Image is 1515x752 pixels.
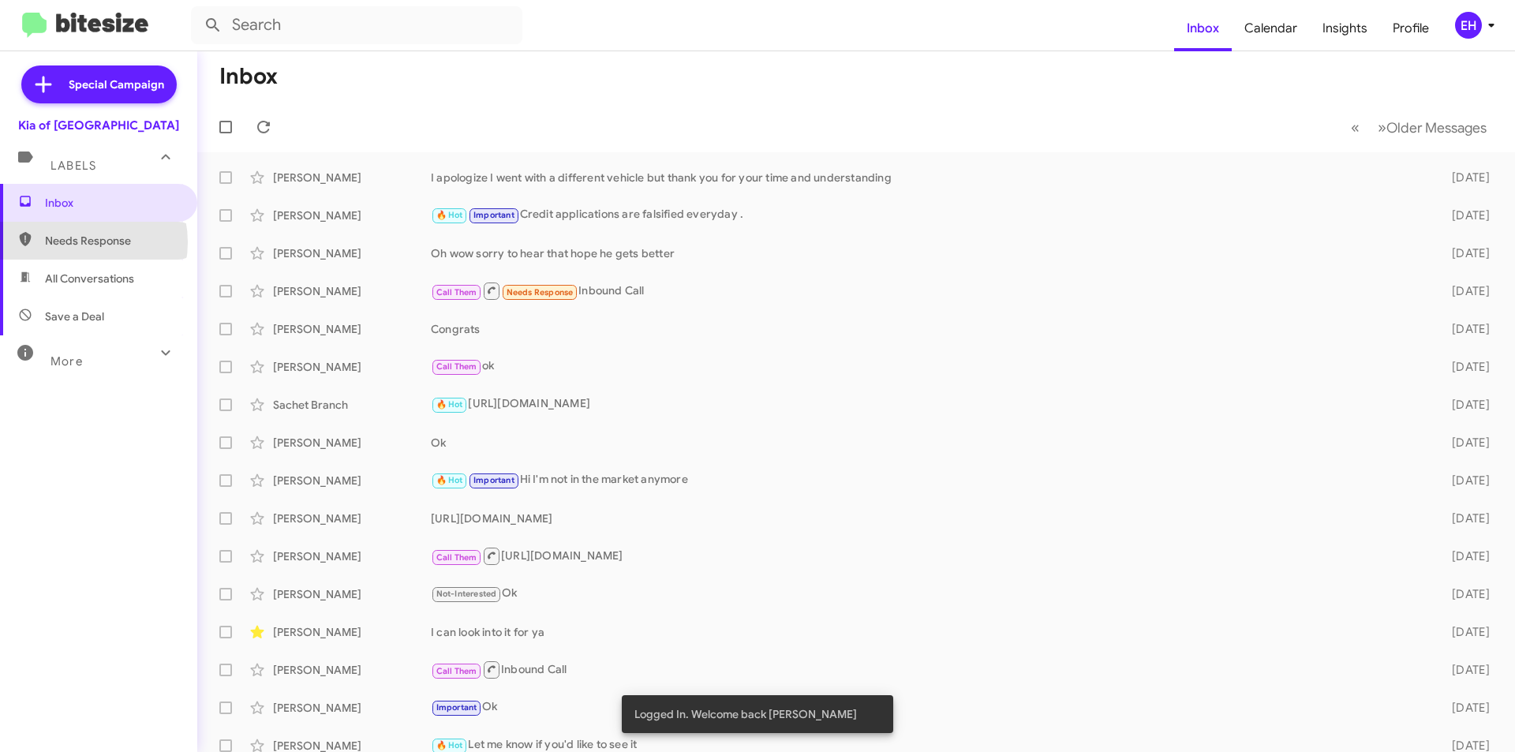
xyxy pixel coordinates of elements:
[436,666,477,676] span: Call Them
[436,210,463,220] span: 🔥 Hot
[50,159,96,173] span: Labels
[436,361,477,372] span: Call Them
[1310,6,1380,51] a: Insights
[273,245,431,261] div: [PERSON_NAME]
[436,399,463,410] span: 🔥 Hot
[431,206,1427,224] div: Credit applications are falsified everyday .
[50,354,83,369] span: More
[273,624,431,640] div: [PERSON_NAME]
[431,435,1427,451] div: Ok
[473,475,514,485] span: Important
[273,170,431,185] div: [PERSON_NAME]
[431,471,1427,489] div: Hi I'm not in the market anymore
[1386,119,1487,137] span: Older Messages
[507,287,574,297] span: Needs Response
[1174,6,1232,51] a: Inbox
[436,589,497,599] span: Not-Interested
[1380,6,1442,51] a: Profile
[273,397,431,413] div: Sachet Branch
[191,6,522,44] input: Search
[273,473,431,488] div: [PERSON_NAME]
[1232,6,1310,51] a: Calendar
[273,435,431,451] div: [PERSON_NAME]
[273,283,431,299] div: [PERSON_NAME]
[436,702,477,713] span: Important
[273,359,431,375] div: [PERSON_NAME]
[45,195,179,211] span: Inbox
[431,170,1427,185] div: I apologize I went with a different vehicle but thank you for your time and understanding
[273,700,431,716] div: [PERSON_NAME]
[431,624,1427,640] div: I can look into it for ya
[436,475,463,485] span: 🔥 Hot
[1427,359,1502,375] div: [DATE]
[436,287,477,297] span: Call Them
[273,662,431,678] div: [PERSON_NAME]
[431,281,1427,301] div: Inbound Call
[273,511,431,526] div: [PERSON_NAME]
[1427,624,1502,640] div: [DATE]
[69,77,164,92] span: Special Campaign
[431,395,1427,413] div: [URL][DOMAIN_NAME]
[431,698,1427,716] div: Ok
[273,208,431,223] div: [PERSON_NAME]
[45,233,179,249] span: Needs Response
[219,64,278,89] h1: Inbox
[1427,397,1502,413] div: [DATE]
[1427,245,1502,261] div: [DATE]
[1427,586,1502,602] div: [DATE]
[273,586,431,602] div: [PERSON_NAME]
[436,552,477,563] span: Call Them
[1378,118,1386,137] span: »
[1427,700,1502,716] div: [DATE]
[1351,118,1360,137] span: «
[1342,111,1496,144] nav: Page navigation example
[431,321,1427,337] div: Congrats
[1427,473,1502,488] div: [DATE]
[634,706,857,722] span: Logged In. Welcome back [PERSON_NAME]
[431,245,1427,261] div: Oh wow sorry to hear that hope he gets better
[21,65,177,103] a: Special Campaign
[1368,111,1496,144] button: Next
[1455,12,1482,39] div: EH
[45,271,134,286] span: All Conversations
[273,548,431,564] div: [PERSON_NAME]
[1442,12,1498,39] button: EH
[45,309,104,324] span: Save a Deal
[1427,283,1502,299] div: [DATE]
[431,585,1427,603] div: Ok
[18,118,179,133] div: Kia of [GEOGRAPHIC_DATA]
[431,511,1427,526] div: [URL][DOMAIN_NAME]
[431,546,1427,566] div: [URL][DOMAIN_NAME]
[1341,111,1369,144] button: Previous
[436,740,463,750] span: 🔥 Hot
[1427,435,1502,451] div: [DATE]
[1427,548,1502,564] div: [DATE]
[473,210,514,220] span: Important
[1427,511,1502,526] div: [DATE]
[1427,208,1502,223] div: [DATE]
[431,660,1427,679] div: Inbound Call
[1427,321,1502,337] div: [DATE]
[1427,662,1502,678] div: [DATE]
[431,357,1427,376] div: ok
[1427,170,1502,185] div: [DATE]
[273,321,431,337] div: [PERSON_NAME]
